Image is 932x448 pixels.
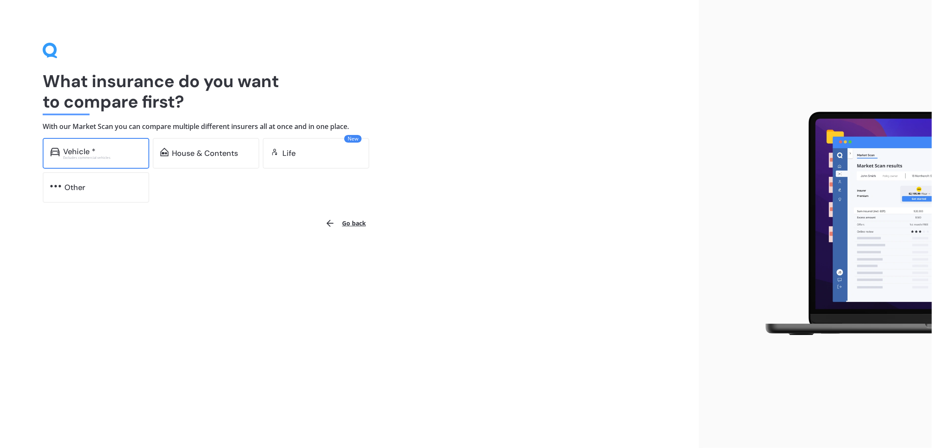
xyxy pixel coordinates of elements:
img: life.f720d6a2d7cdcd3ad642.svg [270,148,279,156]
div: Life [282,149,296,158]
h1: What insurance do you want to compare first? [43,71,656,112]
img: home-and-contents.b802091223b8502ef2dd.svg [160,148,168,156]
img: laptop.webp [753,107,932,342]
img: other.81dba5aafe580aa69f38.svg [50,182,61,190]
div: Other [64,183,85,192]
h4: With our Market Scan you can compare multiple different insurers all at once and in one place. [43,122,656,131]
button: Go back [320,213,371,234]
div: House & Contents [172,149,238,158]
span: New [344,135,362,143]
div: Excludes commercial vehicles [63,156,142,159]
img: car.f15378c7a67c060ca3f3.svg [50,148,60,156]
div: Vehicle * [63,147,96,156]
